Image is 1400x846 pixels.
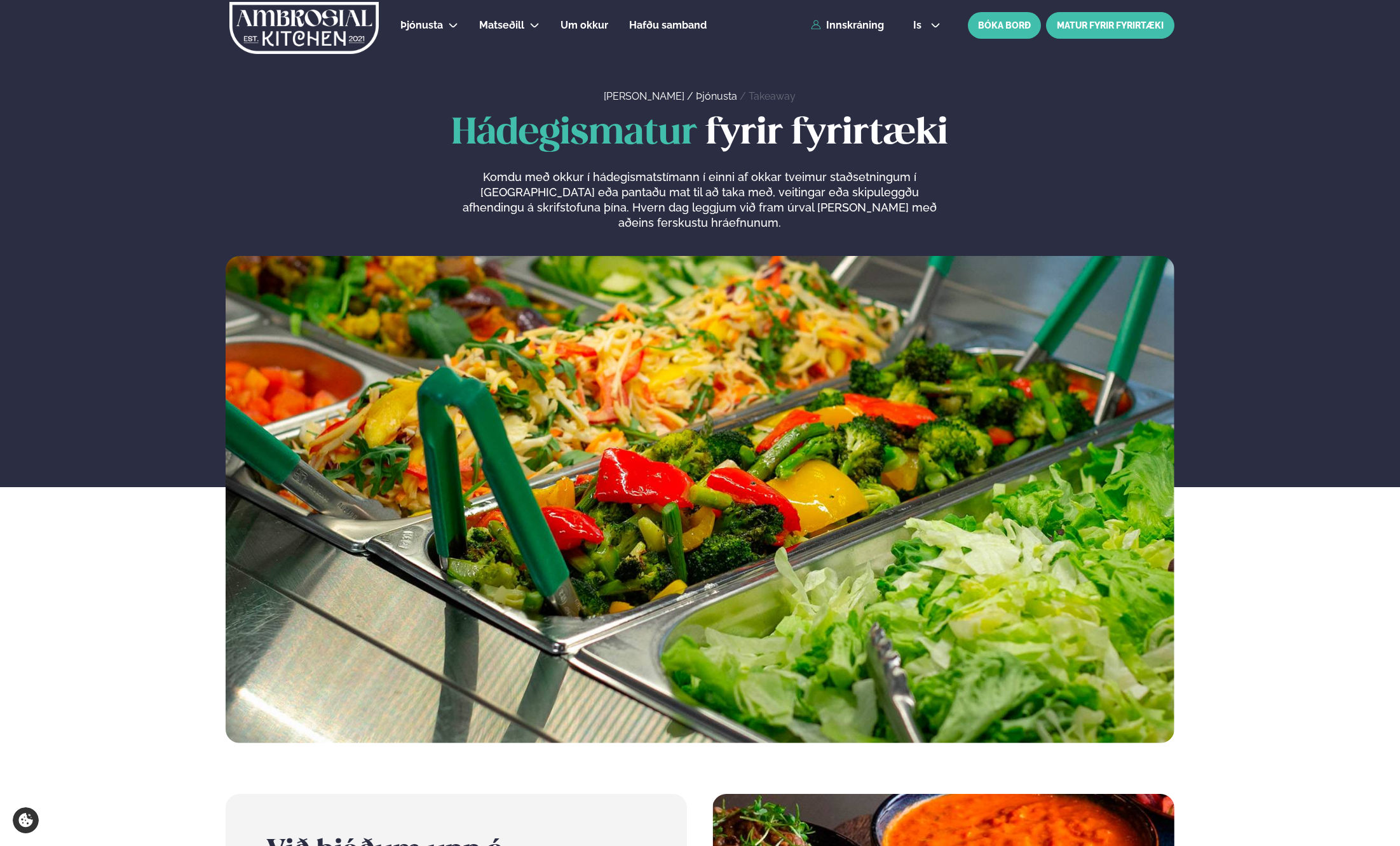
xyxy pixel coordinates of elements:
[629,18,707,33] a: Hafðu samband
[561,18,608,33] a: Um okkur
[452,116,697,151] span: Hádegismatur
[903,20,951,30] button: is
[479,18,524,33] a: Matseðill
[968,12,1041,39] button: BÓKA BORÐ
[913,20,925,30] span: is
[740,90,749,102] span: /
[749,90,796,102] a: Takeaway
[561,19,608,31] span: Um okkur
[226,256,1174,743] img: image alt
[696,90,737,102] a: Þjónusta
[459,170,940,231] p: Komdu með okkur í hádegismatstímann í einni af okkar tveimur staðsetningum í [GEOGRAPHIC_DATA] eð...
[629,19,707,31] span: Hafðu samband
[604,90,684,102] a: [PERSON_NAME]
[687,90,696,102] span: /
[811,20,884,31] a: Innskráning
[13,807,39,833] a: Cookie settings
[400,18,443,33] a: Þjónusta
[228,2,380,54] img: logo
[1046,12,1174,39] a: MATUR FYRIR FYRIRTÆKI
[479,19,524,31] span: Matseðill
[400,19,443,31] span: Þjónusta
[226,114,1174,154] h1: fyrir fyrirtæki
